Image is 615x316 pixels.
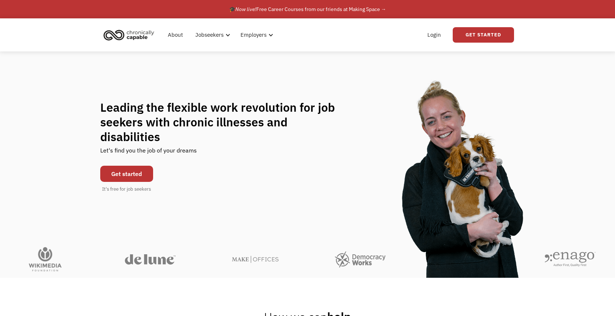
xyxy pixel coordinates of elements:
[101,27,160,43] a: home
[101,27,156,43] img: Chronically Capable logo
[102,186,151,193] div: It's free for job seekers
[191,23,232,47] div: Jobseekers
[423,23,445,47] a: Login
[453,27,514,43] a: Get Started
[163,23,187,47] a: About
[240,30,267,39] div: Employers
[229,5,386,14] div: 🎓 Free Career Courses from our friends at Making Space →
[100,100,349,144] h1: Leading the flexible work revolution for job seekers with chronic illnesses and disabilities
[235,6,256,12] em: Now live!
[236,23,275,47] div: Employers
[100,166,153,182] a: Get started
[100,144,197,162] div: Let's find you the job of your dreams
[195,30,224,39] div: Jobseekers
